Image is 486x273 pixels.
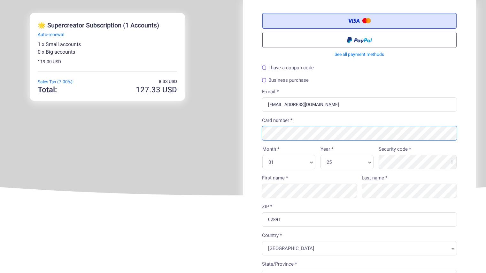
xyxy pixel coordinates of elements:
[327,159,373,167] a: 25
[136,84,160,95] span: 127
[38,22,174,29] div: 🌟 Supercreator Subscription (1 Accounts)
[262,232,282,239] label: Country *
[268,159,315,167] a: 01
[262,203,272,210] label: ZIP *
[45,58,52,65] i: .00
[327,159,365,165] span: 25
[38,31,64,38] span: Auto-renewal
[161,78,168,85] i: .33
[162,84,177,95] span: USD
[169,78,177,85] span: USD
[379,146,411,153] label: Security code *
[262,51,457,58] a: See all payment methods
[262,78,309,83] label: Business purchase
[262,65,314,70] label: I have a coupon code
[268,159,307,165] span: 01
[38,41,174,56] div: 1 x Small accounts 0 x Big accounts
[159,78,168,85] span: 8
[149,84,160,95] i: .33
[262,117,292,124] label: Card number *
[320,146,333,153] label: Year *
[38,58,52,65] span: 119
[262,174,288,182] label: First name *
[53,58,61,65] span: USD
[38,79,73,85] span: Sales Tax (7.00%):
[362,174,387,182] label: Last name *
[262,88,279,95] label: E-mail *
[38,84,57,95] span: Total:
[262,261,297,268] label: State/Province *
[262,146,279,153] label: Month *
[268,245,448,252] span: [GEOGRAPHIC_DATA]
[268,245,457,254] a: [GEOGRAPHIC_DATA]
